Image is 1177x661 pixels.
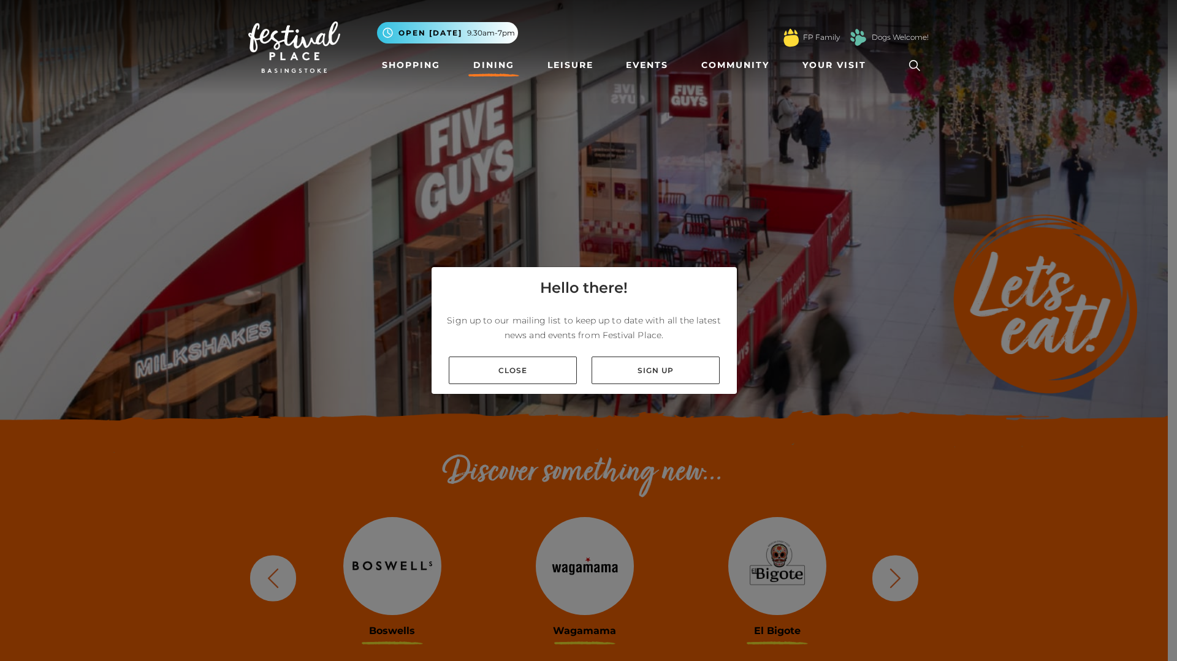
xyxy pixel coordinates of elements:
p: Sign up to our mailing list to keep up to date with all the latest news and events from Festival ... [441,313,727,342]
a: FP Family [803,32,840,43]
a: Events [621,54,673,77]
a: Close [449,357,577,384]
span: Your Visit [802,59,866,72]
button: Open [DATE] 9.30am-7pm [377,22,518,43]
a: Leisure [543,54,598,77]
h4: Hello there! [540,277,628,299]
img: Festival Place Logo [248,21,340,73]
a: Dogs Welcome! [872,32,929,43]
a: Your Visit [798,54,877,77]
a: Sign up [592,357,720,384]
a: Dining [468,54,519,77]
span: Open [DATE] [398,28,462,39]
a: Shopping [377,54,445,77]
span: 9.30am-7pm [467,28,515,39]
a: Community [696,54,774,77]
